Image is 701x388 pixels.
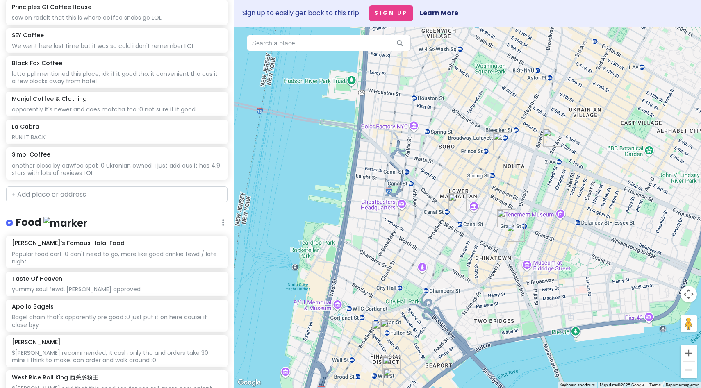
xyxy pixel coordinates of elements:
a: Report a map error [666,383,699,387]
div: West Rice Roll King 西关肠粉王 [507,224,525,242]
div: Yi Ji Shi Mo [497,209,515,227]
div: Popular food cart :0 don't need to go, more like good drinkie fewd / late night [12,250,221,265]
h6: Simpl Coffee [12,151,50,158]
h6: Taste Of Heaven [12,275,62,282]
h6: Apollo Bagels [12,303,54,310]
img: marker [43,217,87,229]
a: Terms (opens in new tab) [649,383,661,387]
input: Search a place [247,35,411,51]
input: + Add place or address [6,186,228,203]
h6: West Rice Roll King 西关肠粉王 [12,374,98,381]
h6: Black Fox Coffee [12,59,62,67]
h4: Food [16,216,87,229]
div: $[PERSON_NAME] recommended, it cash only tho and orders take 30 mins i think to make. can order a... [12,349,221,364]
h6: Principles GI Coffee House [12,3,91,11]
div: another close by cawfee spot :0 ukranian owned, i just add cus it has 4.9 stars with lots of revi... [12,162,221,177]
div: Black Fox Coffee [382,356,401,374]
button: Drag Pegman onto the map to open Street View [681,315,697,332]
div: Manjul Coffee & Clothing [448,193,467,211]
button: Sign Up [369,5,413,21]
h6: [PERSON_NAME]'s Famous Halal Food [12,239,125,247]
button: Zoom out [681,362,697,378]
div: RUN IT BACK [12,134,221,141]
button: Map camera controls [681,286,697,302]
a: Learn More [420,8,458,18]
div: La Cabra [493,132,511,150]
div: lotta ppl mentioned this place, idk if it good tho. it convenient tho cus it a few blocks away fr... [12,70,221,85]
h6: La Cabra [12,123,39,130]
h6: Manjul Coffee & Clothing [12,95,87,102]
div: Win Son Bakery [543,129,561,147]
div: Simpl Coffee [372,321,390,339]
a: Open this area in Google Maps (opens a new window) [236,377,263,388]
div: The Wall Street Hotel [383,368,401,386]
div: yummy soul fewd, [PERSON_NAME] approved [12,286,221,293]
h6: [PERSON_NAME] [12,338,61,346]
div: Bagel chain that's apparently pre good :0 just put it on here cause it close byy [12,313,221,328]
span: Map data ©2025 Google [600,383,644,387]
div: We went here last time but it was so cold i don't remember LOL [12,42,221,50]
div: saw on reddit that this is where coffee snobs go LOL [12,14,221,21]
div: Apollo Bagels [380,319,398,337]
img: Google [236,377,263,388]
h6: SEY Coffee [12,32,44,39]
button: Zoom in [681,345,697,361]
div: apparently it's newer and does matcha too :0 not sure if it good [12,106,221,113]
button: Keyboard shortcuts [560,382,595,388]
